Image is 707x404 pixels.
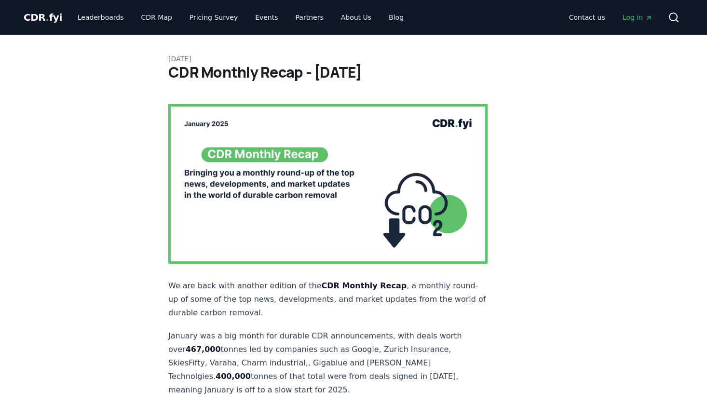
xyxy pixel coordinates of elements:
[168,279,488,320] p: We are back with another edition of the , a monthly round-up of some of the top news, development...
[168,64,539,81] h1: CDR Monthly Recap - [DATE]
[182,9,245,26] a: Pricing Survey
[134,9,180,26] a: CDR Map
[247,9,286,26] a: Events
[168,329,488,397] p: January was a big month for durable CDR announcements, with deals worth over tonnes led by compan...
[561,9,660,26] nav: Main
[333,9,379,26] a: About Us
[46,12,49,23] span: .
[615,9,660,26] a: Log in
[623,13,653,22] span: Log in
[186,345,221,354] strong: 467,000
[168,54,539,64] p: [DATE]
[288,9,331,26] a: Partners
[216,372,251,381] strong: 400,000
[24,11,62,24] a: CDR.fyi
[70,9,411,26] nav: Main
[24,12,62,23] span: CDR fyi
[381,9,411,26] a: Blog
[322,281,407,290] strong: CDR Monthly Recap
[561,9,613,26] a: Contact us
[70,9,132,26] a: Leaderboards
[168,104,488,264] img: blog post image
